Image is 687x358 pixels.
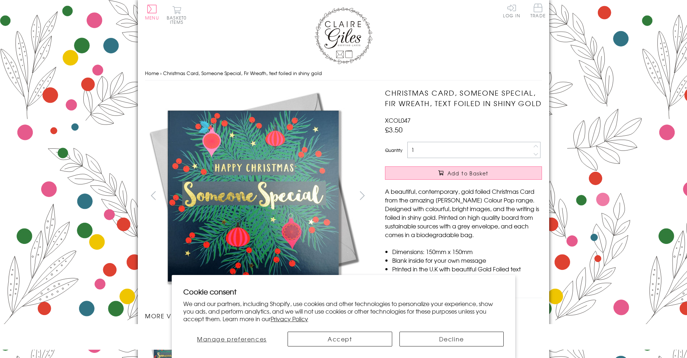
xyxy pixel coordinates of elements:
span: 0 items [170,14,187,25]
span: XCOL047 [385,116,411,125]
a: Privacy Policy [271,314,308,323]
span: Manage preferences [197,335,267,343]
button: next [354,187,371,204]
a: Trade [530,4,546,19]
a: Log In [503,4,520,18]
h2: Cookie consent [183,287,504,297]
span: Christmas Card, Someone Special, Fir Wreath, text foiled in shiny gold [163,70,322,77]
span: Menu [145,14,159,21]
span: › [160,70,162,77]
img: Christmas Card, Someone Special, Fir Wreath, text foiled in shiny gold [145,88,362,304]
li: Blank inside for your own message [392,256,542,265]
nav: breadcrumbs [145,66,542,81]
h3: More views [145,311,371,320]
span: Trade [530,4,546,18]
p: A beautiful, contemporary, gold foiled Christmas Card from the amazing [PERSON_NAME] Colour Pop r... [385,187,542,239]
button: Accept [288,332,392,346]
li: Printed in the U.K with beautiful Gold Foiled text [392,265,542,273]
li: Comes cello wrapped in Compostable bag [392,273,542,282]
a: Home [145,70,159,77]
button: Basket0 items [167,6,187,24]
img: Christmas Card, Someone Special, Fir Wreath, text foiled in shiny gold [371,88,587,304]
button: Menu [145,5,159,20]
button: prev [145,187,161,204]
p: We and our partners, including Shopify, use cookies and other technologies to personalize your ex... [183,300,504,322]
li: Dimensions: 150mm x 150mm [392,247,542,256]
button: Add to Basket [385,166,542,180]
span: £3.50 [385,125,403,135]
button: Manage preferences [183,332,280,346]
button: Decline [399,332,504,346]
label: Quantity [385,147,402,153]
span: Add to Basket [447,170,489,177]
h1: Christmas Card, Someone Special, Fir Wreath, text foiled in shiny gold [385,88,542,109]
img: Claire Giles Greetings Cards [315,7,372,64]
